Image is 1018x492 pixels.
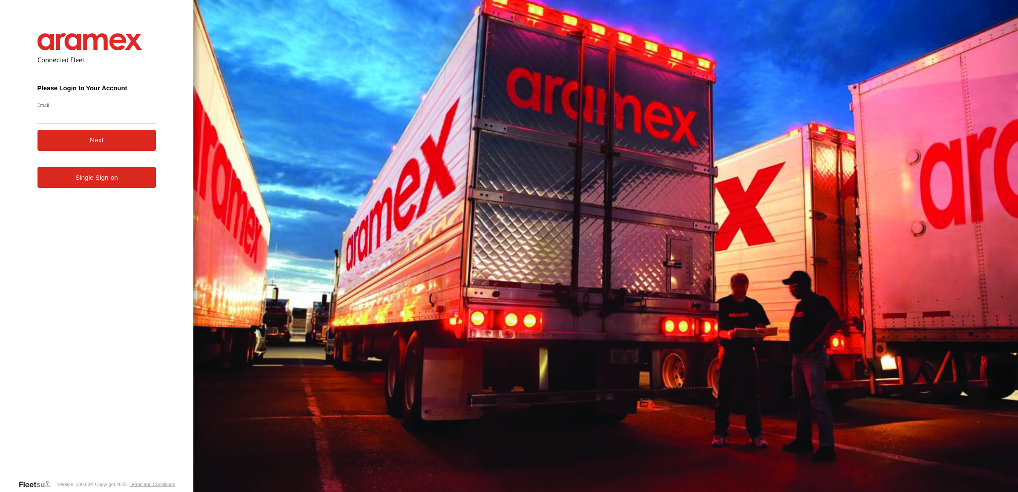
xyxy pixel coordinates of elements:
button: Next [37,130,156,151]
img: Aramex [37,33,142,50]
h3: Please Login to Your Account [37,84,156,92]
div: © Copyright 2025 - [90,482,175,487]
div: Version: 306.00 [58,482,90,487]
label: Email [37,102,156,108]
a: Visit our Website [18,480,58,489]
h2: Connected Fleet [37,55,156,64]
a: Single Sign-on [37,167,156,188]
a: Terms and Conditions [129,482,175,487]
